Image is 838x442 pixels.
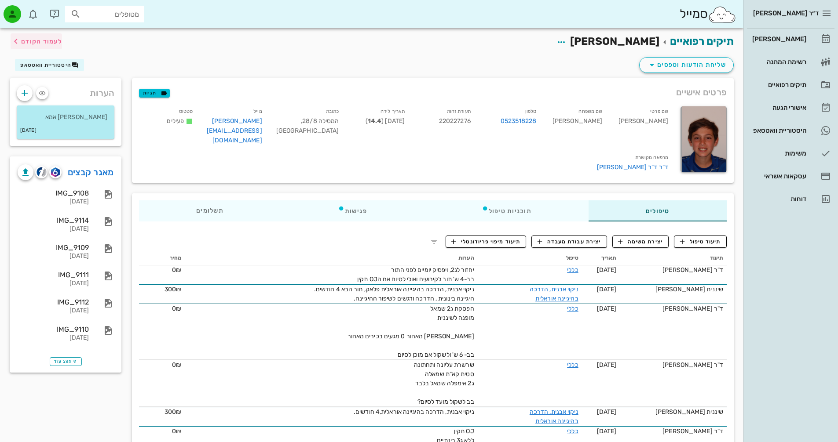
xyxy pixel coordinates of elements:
[301,117,302,125] span: ,
[750,127,806,134] div: היסטוריית וואטסאפ
[18,216,89,225] div: IMG_9114
[50,357,82,366] button: הצג עוד
[582,251,620,265] th: תאריך
[501,116,537,126] a: 0523518228
[368,117,381,125] strong: 14.4
[618,238,663,246] span: יצירת משימה
[650,109,668,114] small: שם פרטי
[172,361,181,369] span: 0₪
[750,58,806,65] div: רשימת המתנה
[597,266,617,274] span: [DATE]
[354,408,474,416] span: ניקוי אבנית, הדרכה בהיגיינה אוראלית,4 חודשים.
[750,150,806,157] div: משימות
[446,235,527,248] button: תיעוד מיפוי פריודונטלי
[54,359,77,364] span: הצג עוד
[49,166,62,178] button: romexis logo
[51,167,59,177] img: romexis logo
[18,189,89,197] div: IMG_9108
[747,51,834,72] a: רשימת המתנה
[196,208,223,214] span: תשלומים
[750,81,806,88] div: תיקים רפואיים
[35,166,48,178] button: cliniview logo
[544,105,610,151] div: [PERSON_NAME]
[11,33,62,49] button: לעמוד הקודם
[597,408,617,416] span: [DATE]
[18,198,89,206] div: [DATE]
[635,155,668,160] small: מרפאה מקושרת
[478,251,582,265] th: טיפול
[139,89,170,98] button: תגיות
[281,200,424,221] div: פגישות
[24,112,107,122] p: [PERSON_NAME] אמא
[670,35,734,47] a: תיקים רפואיים
[18,298,89,306] div: IMG_9112
[750,36,806,43] div: [PERSON_NAME]
[620,251,727,265] th: תיעוד
[531,235,607,248] button: יצירת עבודת מעבדה
[639,57,734,73] button: שליחת הודעות וטפסים
[20,62,71,68] span: היסטוריית וואטסאפ
[530,408,578,425] a: ניקוי אבנית, הדרכה בהיגיינה אוראלית
[26,7,31,12] span: תג
[18,334,89,342] div: [DATE]
[207,117,262,144] a: [PERSON_NAME][EMAIL_ADDRESS][DOMAIN_NAME]
[750,173,806,180] div: עסקאות אשראי
[424,200,589,221] div: תוכניות טיפול
[172,305,181,312] span: 0₪
[747,166,834,187] a: עסקאות אשראי
[357,266,474,283] span: יחזור לג2, ויפסיק יומיים לפני התור בב-4 ש' תור לקיבועים ואולי לסיום אם הOJ תקין
[570,35,659,47] span: [PERSON_NAME]
[381,109,405,114] small: תאריך לידה
[680,5,736,24] div: סמייל
[439,117,471,125] span: 220227276
[326,109,339,114] small: כתובת
[597,428,617,435] span: [DATE]
[143,89,166,97] span: תגיות
[167,117,184,125] span: פעילים
[623,285,723,294] div: שיננית [PERSON_NAME]
[366,117,405,125] span: [DATE] ( )
[623,427,723,436] div: ד"ר [PERSON_NAME]
[676,85,727,99] span: פרטים אישיים
[750,196,806,203] div: דוחות
[15,59,84,71] button: היסטוריית וואטסאפ
[525,109,537,114] small: טלפון
[18,243,89,252] div: IMG_9109
[165,286,181,293] span: 300₪
[185,251,477,265] th: הערות
[674,235,727,248] button: תיעוד טיפול
[18,325,89,333] div: IMG_9110
[172,428,181,435] span: 0₪
[447,109,471,114] small: תעודת זהות
[747,74,834,95] a: תיקים רפואיים
[18,271,89,279] div: IMG_9111
[623,360,723,370] div: ד"ר [PERSON_NAME]
[747,97,834,118] a: אישורי הגעה
[567,266,578,274] a: כללי
[414,361,474,406] span: שרשרת עליונה ותחתונה סטית קא"ת שמאלה ג2 אימפלה שמאל בלבד בב לשקול מועד לסיום?
[623,265,723,275] div: ד"ר [PERSON_NAME]
[348,305,474,359] span: הפסקת ג2 שמאל מופנה לשיננית [PERSON_NAME] מאחור 0 מגעים בכירים מאחור בב- 6 ש' ולשקול אם מוכן לסיום
[141,163,668,172] a: ד"ר ד"ר [PERSON_NAME]
[451,238,520,246] span: תיעוד מיפוי פריודונטלי
[747,29,834,50] a: [PERSON_NAME]
[647,60,726,70] span: שליחת הודעות וטפסים
[597,286,617,293] span: [DATE]
[609,105,675,151] div: [PERSON_NAME]
[18,225,89,233] div: [DATE]
[708,6,736,23] img: SmileCloud logo
[20,126,37,135] small: [DATE]
[172,266,181,274] span: 0₪
[589,200,727,221] div: טיפולים
[753,9,819,17] span: ד״ר [PERSON_NAME]
[567,305,578,312] a: כללי
[612,235,669,248] button: יצירת משימה
[750,104,806,111] div: אישורי הגעה
[253,109,262,114] small: מייל
[530,286,578,302] a: ניקוי אבנית, הדרכה בהיגיינה אוראלית
[68,165,114,179] a: מאגר קבצים
[747,120,834,141] a: היסטוריית וואטסאפ
[567,361,578,369] a: כללי
[597,361,617,369] span: [DATE]
[165,408,181,416] span: 300₪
